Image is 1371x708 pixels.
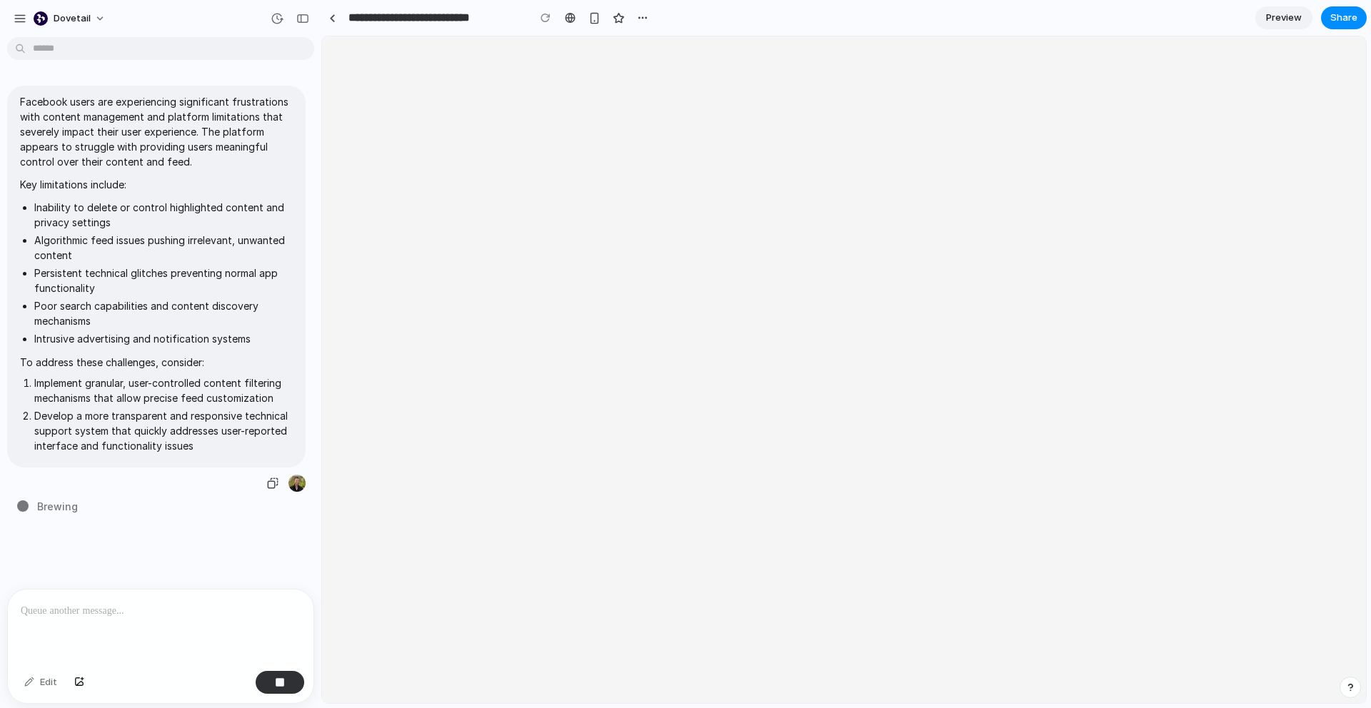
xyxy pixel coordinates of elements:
span: Brewing [37,499,78,514]
li: Implement granular, user-controlled content filtering mechanisms that allow precise feed customiz... [34,375,293,405]
li: Intrusive advertising and notification systems [34,331,293,346]
button: Share [1321,6,1367,29]
li: Persistent technical glitches preventing normal app functionality [34,265,293,295]
p: Facebook users are experiencing significant frustrations with content management and platform lim... [20,94,293,169]
button: dovetail [28,7,113,30]
li: Algorithmic feed issues pushing irrelevant, unwanted content [34,233,293,263]
li: Inability to delete or control highlighted content and privacy settings [34,200,293,230]
span: Share [1330,11,1357,25]
p: To address these challenges, consider: [20,355,293,370]
li: Develop a more transparent and responsive technical support system that quickly addresses user-re... [34,408,293,453]
span: Preview [1266,11,1302,25]
span: dovetail [54,11,91,26]
a: Preview [1255,6,1312,29]
li: Poor search capabilities and content discovery mechanisms [34,298,293,328]
p: Key limitations include: [20,177,293,192]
